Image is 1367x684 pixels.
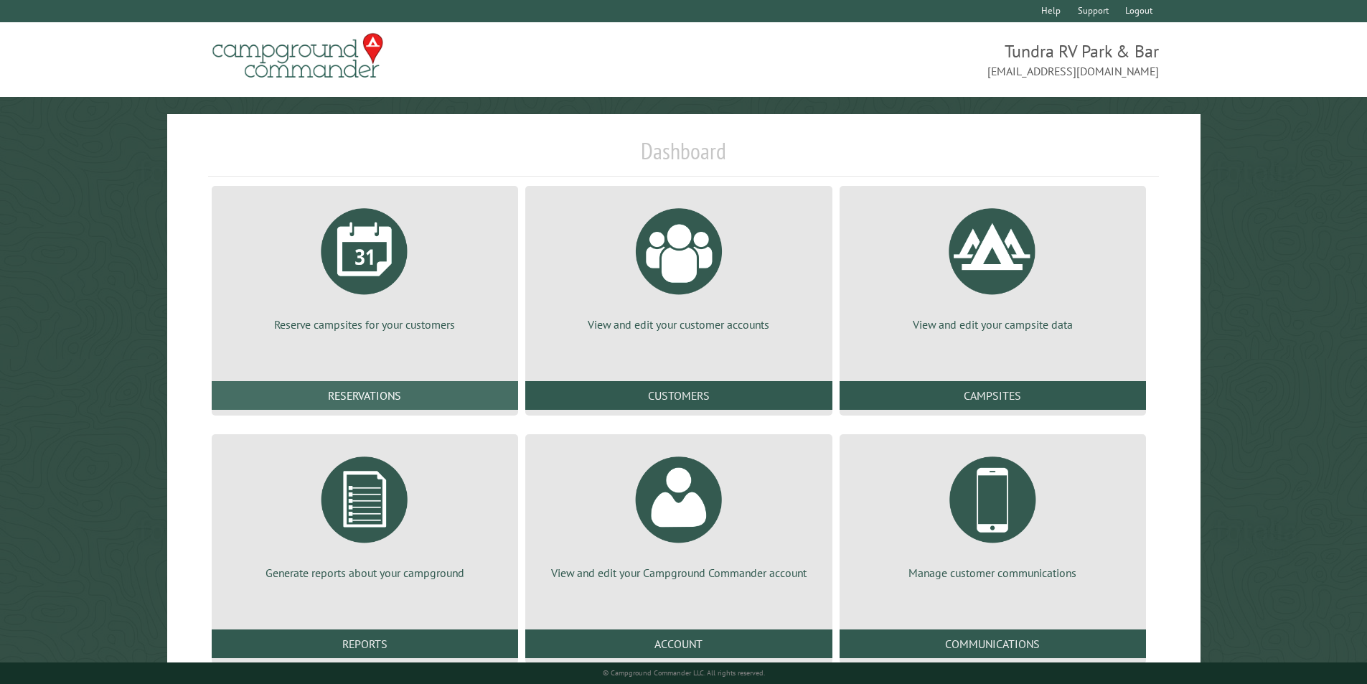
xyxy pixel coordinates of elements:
[229,446,501,581] a: Generate reports about your campground
[229,317,501,332] p: Reserve campsites for your customers
[208,137,1160,177] h1: Dashboard
[857,317,1129,332] p: View and edit your campsite data
[542,317,814,332] p: View and edit your customer accounts
[525,381,832,410] a: Customers
[542,565,814,581] p: View and edit your Campground Commander account
[857,446,1129,581] a: Manage customer communications
[840,629,1146,658] a: Communications
[212,381,518,410] a: Reservations
[229,565,501,581] p: Generate reports about your campground
[542,446,814,581] a: View and edit your Campground Commander account
[525,629,832,658] a: Account
[857,565,1129,581] p: Manage customer communications
[840,381,1146,410] a: Campsites
[542,197,814,332] a: View and edit your customer accounts
[684,39,1160,80] span: Tundra RV Park & Bar [EMAIL_ADDRESS][DOMAIN_NAME]
[229,197,501,332] a: Reserve campsites for your customers
[603,668,765,678] small: © Campground Commander LLC. All rights reserved.
[208,28,387,84] img: Campground Commander
[857,197,1129,332] a: View and edit your campsite data
[212,629,518,658] a: Reports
